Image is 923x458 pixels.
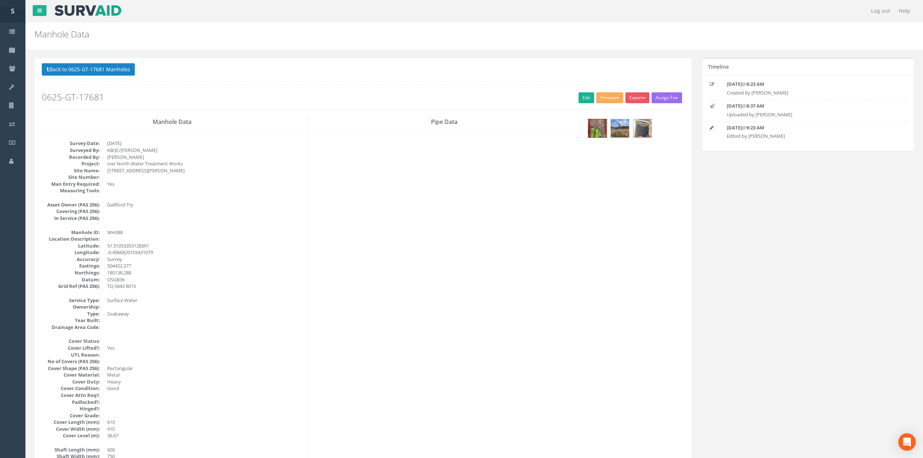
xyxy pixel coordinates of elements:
[42,154,100,161] dt: Recorded By:
[727,103,742,109] strong: [DATE]
[107,167,303,174] dd: [STREET_ADDRESS][PERSON_NAME]
[42,119,303,125] h3: Manhole Data
[42,324,100,331] dt: Drainage Area Code:
[42,351,100,358] dt: UTL Reason:
[107,426,303,433] dd: 910
[42,167,100,174] dt: Site Name:
[42,242,100,249] dt: Latitude:
[107,160,303,167] dd: Iver North Water Treatment Works
[727,89,889,96] p: Created by [PERSON_NAME]
[42,345,100,351] dt: Cover Lifted?:
[107,310,303,317] dd: Soakaway
[42,92,684,102] h2: 0625-GT-17681
[625,92,649,103] button: Export
[746,124,764,131] strong: 9:23 AM
[107,446,303,453] dd: 600
[579,92,594,103] a: Edit
[652,92,682,103] button: Assign To
[42,215,100,222] dt: In Service (PAS 256):
[107,147,303,154] dd: KB/JC/[PERSON_NAME]
[107,249,303,256] dd: -0.4966820103431079
[107,419,303,426] dd: 610
[107,345,303,351] dd: Yes
[42,412,100,419] dt: Cover Grade:
[42,297,100,304] dt: Service Type:
[42,140,100,147] dt: Survey Date:
[42,392,100,399] dt: Cover Attn Req?:
[107,262,303,269] dd: 504422.377
[898,433,916,451] div: Open Intercom Messenger
[35,29,766,39] h2: Manhole Data
[107,371,303,378] dd: Metal
[42,304,100,310] dt: Ownership:
[42,208,100,215] dt: Covering (PAS 256):
[746,103,764,109] strong: 8:37 AM
[727,133,889,140] p: Edited by [PERSON_NAME]
[42,317,100,324] dt: Year Built:
[42,236,100,242] dt: Location Description:
[107,365,303,372] dd: Rectangular
[42,262,100,269] dt: Eastings:
[42,426,100,433] dt: Cover Width (mm):
[42,276,100,283] dt: Datum:
[588,119,606,137] img: b631d841-3d7d-3213-7a68-214ab7315a80_2388c161-a158-24ec-f469-b9f4cb576072_thumb.jpg
[107,229,303,236] dd: MH088
[727,124,889,131] p: @
[42,419,100,426] dt: Cover Length (mm):
[596,92,623,103] button: Preview
[42,399,100,406] dt: Padlocked?:
[107,181,303,188] dd: Yes
[42,358,100,365] dt: No of Covers (PAS 256):
[727,111,889,118] p: Uploaded by [PERSON_NAME]
[42,385,100,392] dt: Cover Condition:
[107,201,303,208] dd: Galliford Try
[727,103,889,109] p: @
[746,81,764,87] strong: 8:23 AM
[708,64,729,69] h5: Timeline
[42,229,100,236] dt: Manhole ID:
[633,119,652,137] img: b631d841-3d7d-3213-7a68-214ab7315a80_70b36022-9818-1873-d071-8ac911796356_thumb.jpg
[107,242,303,249] dd: 51.51053353128391
[314,119,575,125] h3: Pipe Data
[42,365,100,372] dt: Cover Shape (PAS 256):
[727,124,742,131] strong: [DATE]
[611,119,629,137] img: b631d841-3d7d-3213-7a68-214ab7315a80_804c0cd2-08aa-f44b-35ac-e2b5230d9181_thumb.jpg
[42,201,100,208] dt: Asset Owner (PAS 256):
[42,405,100,412] dt: Hinged?:
[42,378,100,385] dt: Cover Duty:
[107,297,303,304] dd: Surface Water
[107,269,303,276] dd: 180138.288
[42,63,135,76] button: Back to 0625-GT-17681 Manholes
[107,283,303,290] dd: TQ 0443 8015
[107,432,303,439] dd: 36.67
[42,174,100,181] dt: Site Number:
[42,256,100,263] dt: Accuracy:
[107,385,303,392] dd: Good
[727,81,889,88] p: @
[42,181,100,188] dt: Man Entry Required:
[42,371,100,378] dt: Cover Material:
[107,154,303,161] dd: [PERSON_NAME]
[727,81,742,87] strong: [DATE]
[42,269,100,276] dt: Northings:
[107,378,303,385] dd: Heavy
[107,140,303,147] dd: [DATE]
[42,160,100,167] dt: Project:
[42,310,100,317] dt: Type:
[42,432,100,439] dt: Cover Level (m):
[42,249,100,256] dt: Longitude:
[107,276,303,283] dd: OSGB36
[42,446,100,453] dt: Shaft Length (mm):
[42,147,100,154] dt: Surveyed By:
[107,256,303,263] dd: Survey
[42,187,100,194] dt: Measuring Tools:
[42,283,100,290] dt: Grid Ref (PAS 256):
[42,338,100,345] dt: Cover Status:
